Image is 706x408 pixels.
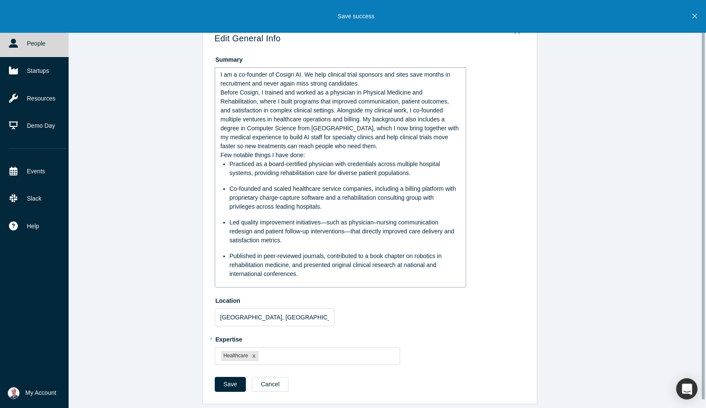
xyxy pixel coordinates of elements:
span: Few notable things I have done: [221,152,305,158]
span: Before Cosign, I trained and worked as a physician in Physical Medicine and Rehabilitation, where... [221,89,461,149]
span: Practiced as a board-certified physician with credentials across multiple hospital systems, provi... [230,161,442,176]
h3: Edit General Info [215,33,525,43]
img: Riya Fukui's Account [8,387,20,399]
div: rdw-wrapper [215,67,466,287]
span: Co-founded and scaled healthcare service companies, including a billing platform with proprietary... [230,185,458,210]
span: I am a co-founder of Cosign AI. We help clinical trial sponsors and sites save months in recruitm... [221,71,452,87]
span: Published in peer-reviewed journals, contributed to a book chapter on robotics in rehabilitation ... [230,253,444,277]
button: Cancel [252,377,288,392]
div: Remove Healthcare [249,351,259,361]
label: Summary [215,52,525,64]
button: Close [508,23,526,35]
span: My Account [26,388,56,397]
div: rdw-editor [221,70,461,279]
span: Help [27,222,39,231]
label: Expertise [215,332,525,344]
button: My Account [8,387,56,399]
button: Save [215,377,246,392]
p: Save success [337,12,374,21]
div: Healthcare [221,351,250,361]
span: Led quality improvement initiatives—such as physician–nursing communication redesign and patient ... [230,219,456,244]
label: Location [215,293,525,305]
input: Enter a location [215,308,334,326]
